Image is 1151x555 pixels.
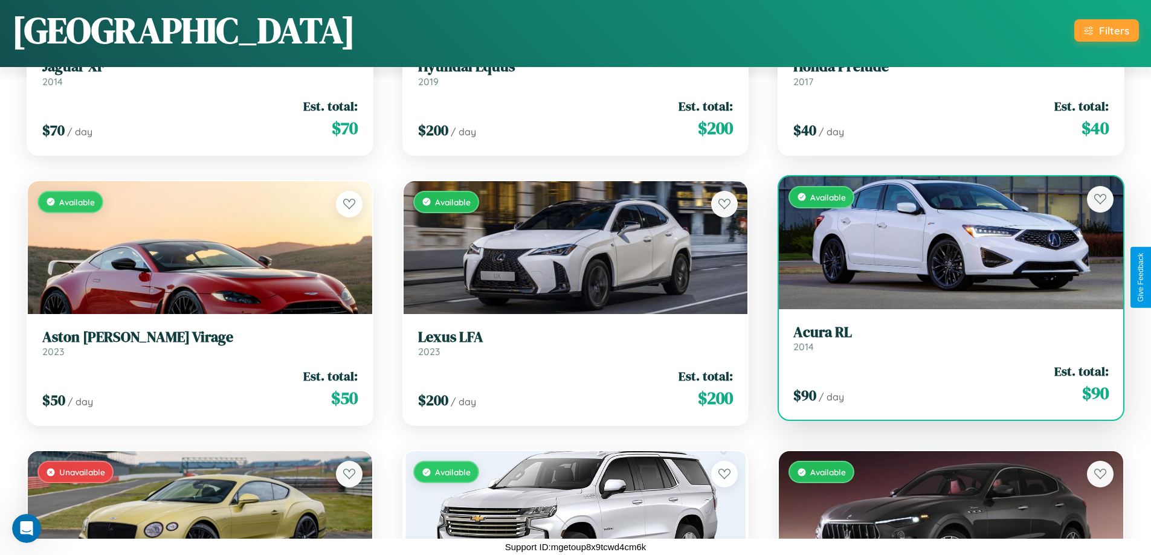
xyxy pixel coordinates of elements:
span: $ 200 [698,386,733,410]
p: Support ID: mgetoup8x9tcwd4cm6k [505,539,646,555]
span: 2017 [793,75,813,88]
h3: Aston [PERSON_NAME] Virage [42,329,358,346]
span: Est. total: [679,97,733,115]
span: / day [68,396,93,408]
span: Est. total: [1054,362,1109,380]
h3: Hyundai Equus [418,58,733,75]
span: Unavailable [59,467,105,477]
a: Hyundai Equus2019 [418,58,733,88]
span: Est. total: [1054,97,1109,115]
span: $ 200 [418,390,448,410]
span: $ 50 [42,390,65,410]
div: Filters [1099,24,1129,37]
h3: Acura RL [793,324,1109,341]
h3: Jaguar XF [42,58,358,75]
span: Available [435,467,471,477]
span: / day [819,126,844,138]
a: Honda Prelude2017 [793,58,1109,88]
span: $ 70 [42,120,65,140]
a: Jaguar XF2014 [42,58,358,88]
span: Est. total: [303,367,358,385]
span: $ 40 [1082,116,1109,140]
h3: Honda Prelude [793,58,1109,75]
iframe: Intercom live chat [12,514,41,543]
span: 2014 [42,75,63,88]
h1: [GEOGRAPHIC_DATA] [12,5,355,55]
span: 2014 [793,341,814,353]
span: $ 90 [1082,381,1109,405]
span: $ 50 [331,386,358,410]
span: Available [810,467,846,477]
span: $ 200 [418,120,448,140]
a: Aston [PERSON_NAME] Virage2023 [42,329,358,358]
span: Available [435,197,471,207]
span: $ 200 [698,116,733,140]
h3: Lexus LFA [418,329,733,346]
span: / day [451,396,476,408]
a: Acura RL2014 [793,324,1109,353]
a: Lexus LFA2023 [418,329,733,358]
span: $ 40 [793,120,816,140]
button: Filters [1074,19,1139,42]
span: $ 70 [332,116,358,140]
span: / day [67,126,92,138]
span: 2019 [418,75,439,88]
div: Give Feedback [1136,253,1145,302]
span: Available [59,197,95,207]
span: Est. total: [303,97,358,115]
span: 2023 [42,345,64,358]
span: Available [810,192,846,202]
span: 2023 [418,345,440,358]
span: / day [819,391,844,403]
span: $ 90 [793,385,816,405]
span: / day [451,126,476,138]
span: Est. total: [679,367,733,385]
